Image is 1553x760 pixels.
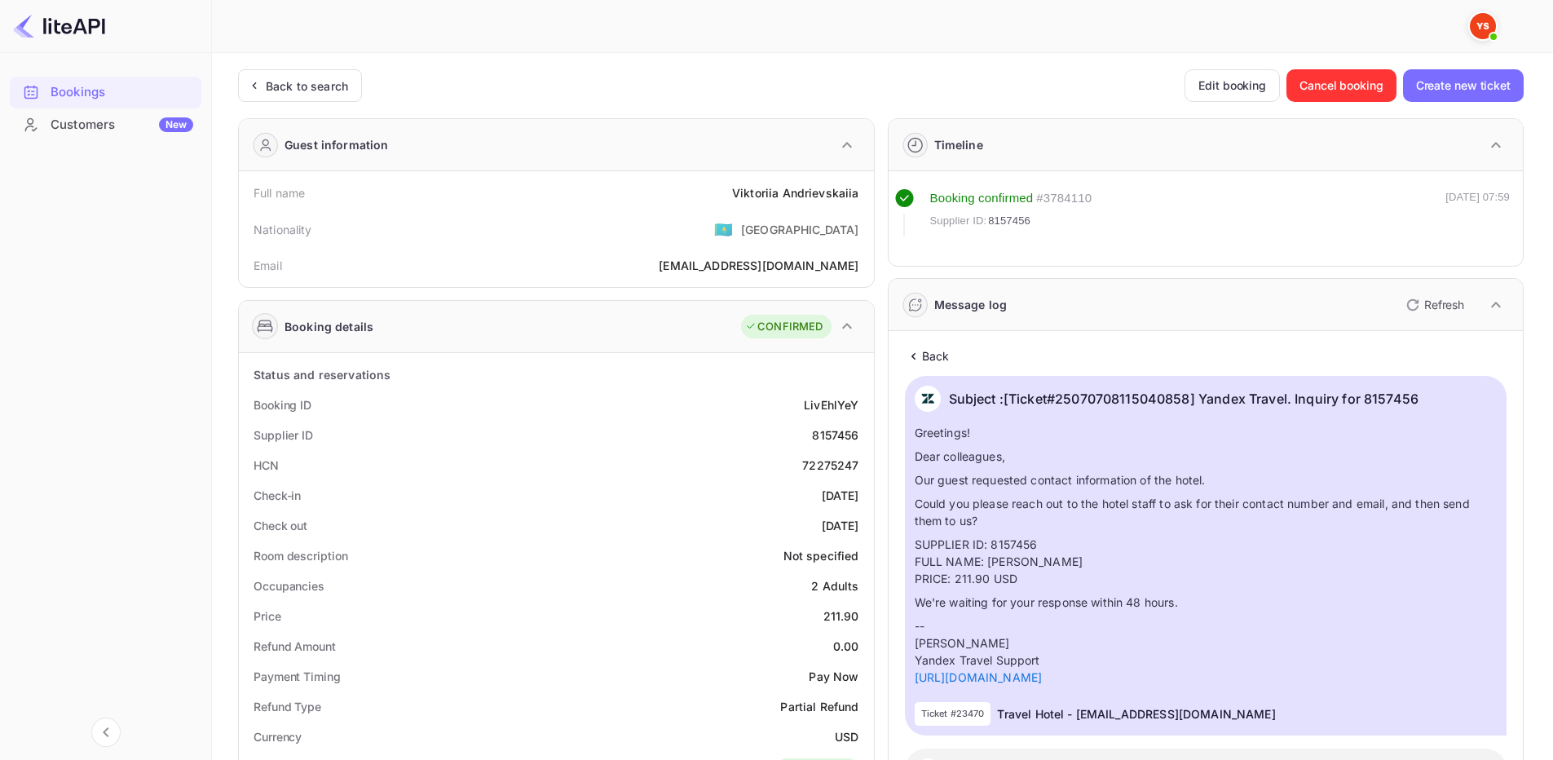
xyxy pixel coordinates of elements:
img: AwvSTEc2VUhQAAAAAElFTkSuQmCC [915,386,941,412]
div: Nationality [254,221,312,238]
span: Supplier ID: [930,213,987,229]
div: CustomersNew [10,109,201,141]
p: -- [PERSON_NAME] Yandex Travel Support [915,617,1498,686]
div: Timeline [934,136,983,153]
div: HCN [254,457,279,474]
button: Edit booking [1185,69,1280,102]
p: Our guest requested contact information of the hotel. [915,471,1498,488]
div: Pay Now [809,668,858,685]
a: [URL][DOMAIN_NAME] [915,670,1043,684]
div: 8157456 [812,426,858,444]
a: CustomersNew [10,109,201,139]
p: We're waiting for your response within 48 hours. [915,594,1498,611]
div: # 3784110 [1036,189,1092,208]
div: [DATE] [822,487,859,504]
div: 72275247 [802,457,858,474]
div: Refund Type [254,698,321,715]
div: [DATE] [822,517,859,534]
div: Payment Timing [254,668,341,685]
div: Room description [254,547,347,564]
div: Booking details [285,318,373,335]
div: 211.90 [823,608,859,625]
div: Check out [254,517,307,534]
p: SUPPLIER ID: 8157456 FULL NAME: [PERSON_NAME] PRICE: 211.90 USD [915,536,1498,587]
p: Could you please reach out to the hotel staff to ask for their contact number and email, and then... [915,495,1498,529]
div: Booking confirmed [930,189,1034,208]
button: Collapse navigation [91,718,121,747]
div: Supplier ID [254,426,313,444]
div: Bookings [10,77,201,108]
div: Message log [934,296,1008,313]
div: LivEhlYeY [804,396,858,413]
div: Not specified [783,547,859,564]
div: 2 Adults [811,577,858,594]
a: Bookings [10,77,201,107]
p: Subject : [Ticket#25070708115040858] Yandex Travel. Inquiry for 8157456 [949,386,1419,412]
p: Travel Hotel [997,705,1064,722]
div: [DATE] 07:59 [1445,189,1510,236]
div: Booking ID [254,396,311,413]
div: 0.00 [833,638,859,655]
div: Check-in [254,487,301,504]
button: Create new ticket [1403,69,1524,102]
div: Currency [254,728,302,745]
p: Dear colleagues, [915,448,1498,465]
button: Refresh [1396,292,1471,318]
p: Ticket #23470 [921,707,985,721]
div: Full name [254,184,305,201]
div: [GEOGRAPHIC_DATA] [741,221,859,238]
div: New [159,117,193,132]
div: Bookings [51,83,193,102]
div: Customers [51,116,193,135]
p: Greetings! [915,424,1498,441]
div: Email [254,257,282,274]
span: United States [714,214,733,244]
div: Status and reservations [254,366,390,383]
div: Viktoriia Andrievskaiia [732,184,858,201]
img: Yandex Support [1470,13,1496,39]
p: Refresh [1424,296,1464,313]
span: 8157456 [988,213,1030,229]
button: Cancel booking [1286,69,1396,102]
div: Price [254,608,281,625]
p: - [EMAIL_ADDRESS][DOMAIN_NAME] [1067,705,1276,722]
div: USD [835,728,858,745]
img: LiteAPI logo [13,13,105,39]
div: Guest information [285,136,389,153]
p: Back [922,347,950,365]
div: Occupancies [254,577,324,594]
div: Refund Amount [254,638,336,655]
div: Partial Refund [780,698,858,715]
div: [EMAIL_ADDRESS][DOMAIN_NAME] [659,257,858,274]
div: Back to search [266,77,348,95]
div: CONFIRMED [745,319,823,335]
